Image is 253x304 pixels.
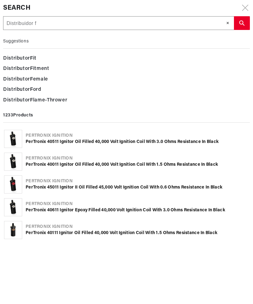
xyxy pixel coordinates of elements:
[4,153,22,170] img: PerTronix 40011 Ignitor Oil Filled 40,000 Volt Ignition Coil with 1.5 Ohms Resistance in Black
[234,16,250,30] button: search button
[4,221,22,239] img: PerTronix 40111 Ignitor Oil Filled 40,000 Volt Ignition Coil with 1.5 Ohms Resistance in Black
[26,133,249,139] div: Pertronix Ignition
[3,36,250,49] div: Suggestions
[26,178,249,184] div: Pertronix Ignition
[3,85,250,95] div: Distributor ord
[30,66,33,71] b: F
[26,224,249,230] div: Pertronix Ignition
[30,77,33,82] b: F
[3,74,250,85] div: Distributor emale
[4,176,22,193] img: PerTronix 45011 Ignitor II Oil Filled 45,000 Volt Ignition Coil with 0.6 Ohms Resistance in Black
[30,56,33,61] b: F
[3,3,250,13] div: Search
[226,20,230,26] span: ✕
[26,201,249,207] div: Pertronix Ignition
[30,98,33,103] b: F
[26,155,249,162] div: Pertronix Ignition
[3,17,234,30] input: Search Part #, Category or Keyword
[3,95,250,106] div: Distributor lame-Thrower
[26,230,249,236] div: PerTronix 40111 Ignitor Oil Filled 40,000 Volt Ignition Coil with 1.5 Ohms Resistance in Black
[26,162,249,168] div: PerTronix 40011 Ignitor Oil Filled 40,000 Volt Ignition Coil with 1.5 Ohms Resistance in Black
[26,184,249,191] div: PerTronix 45011 Ignitor II Oil Filled 45,000 Volt Ignition Coil with 0.6 Ohms Resistance in Black
[26,139,249,145] div: PerTronix 40511 Ignitor Oil Filled 40,000 Volt Ignition Coil with 3.0 Ohms Resistance in Black
[3,64,250,74] div: Distributor itment
[3,53,250,64] div: Distributor it
[30,87,33,92] b: F
[4,130,22,148] img: PerTronix 40511 Ignitor Oil Filled 40,000 Volt Ignition Coil with 3.0 Ohms Resistance in Black
[26,207,249,213] div: PerTronix 40611 Ignitor Epoxy Filled 40,000 Volt Ignition Coil with 3.0 Ohms Resistance in Black
[4,199,22,216] img: PerTronix 40611 Ignitor Epoxy Filled 40,000 Volt Ignition Coil with 3.0 Ohms Resistance in Black
[3,113,33,118] b: 1233 Products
